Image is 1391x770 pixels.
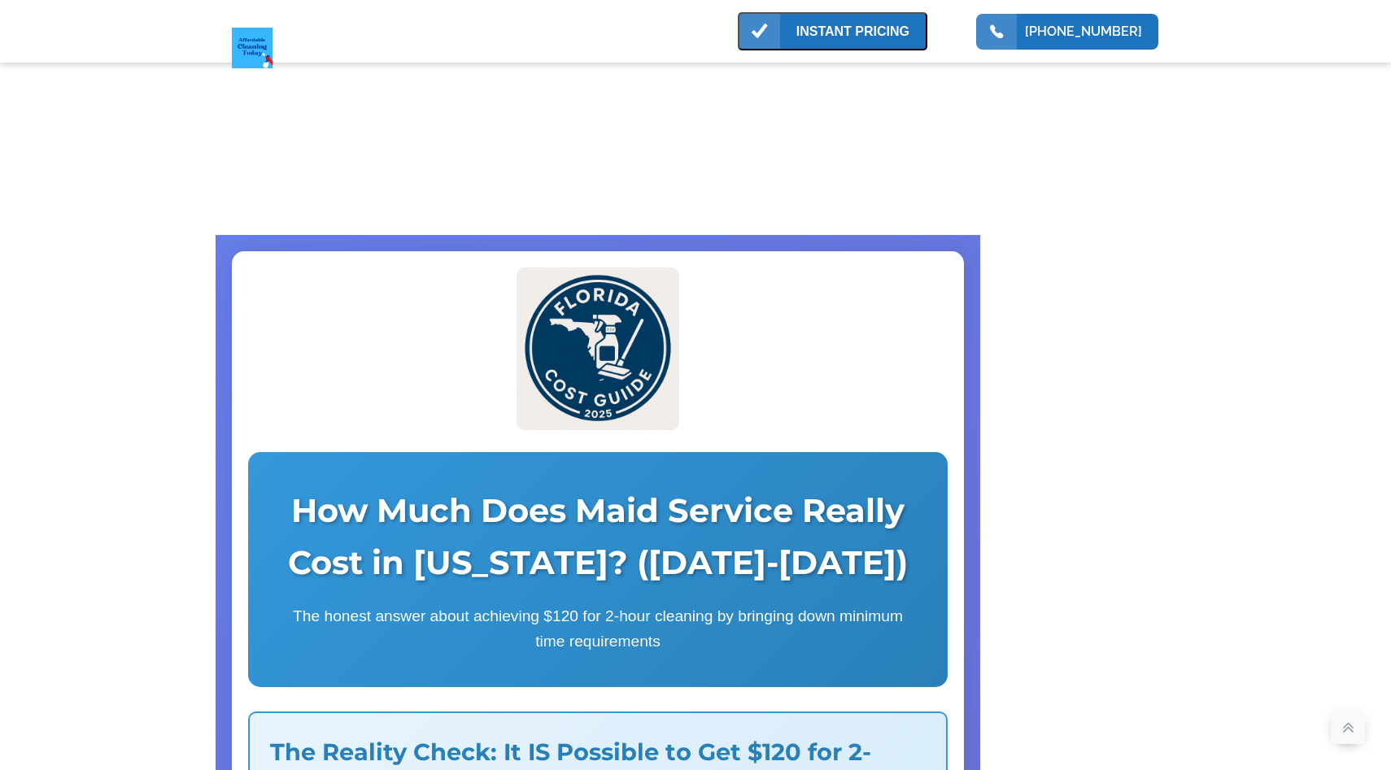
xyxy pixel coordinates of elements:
a: [PHONE_NUMBER] [1025,22,1142,41]
button: INSTANT PRICING [738,12,927,50]
img: Florida Pricing Guide [517,268,679,430]
h1: How Much Does Maid Service Really Cost in [US_STATE]? ([DATE]-[DATE]) [281,485,915,589]
p: The honest answer about achieving $120 for 2-hour cleaning by bringing down minimum time requirem... [281,604,915,654]
button: [PHONE_NUMBER] [976,14,1158,50]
